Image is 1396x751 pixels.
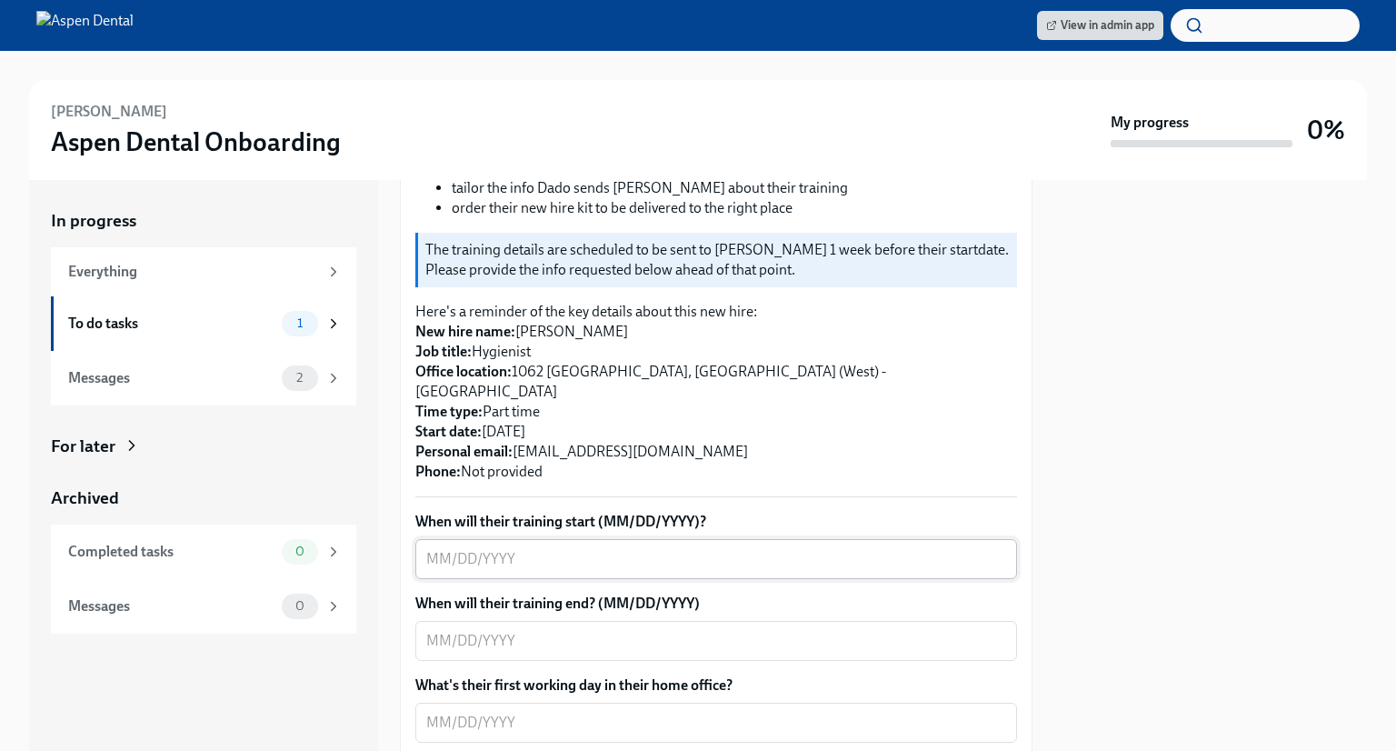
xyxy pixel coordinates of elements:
[415,363,512,380] strong: Office location:
[1111,113,1189,133] strong: My progress
[284,545,315,558] span: 0
[415,676,1017,696] label: What's their first working day in their home office?
[51,525,356,579] a: Completed tasks0
[51,125,341,158] h3: Aspen Dental Onboarding
[284,599,315,613] span: 0
[68,542,274,562] div: Completed tasks
[51,247,356,296] a: Everything
[51,435,356,458] a: For later
[51,579,356,634] a: Messages0
[68,368,274,388] div: Messages
[51,486,356,510] a: Archived
[51,296,356,351] a: To do tasks1
[1037,11,1163,40] a: View in admin app
[51,351,356,406] a: Messages2
[51,102,167,122] h6: [PERSON_NAME]
[415,463,461,480] strong: Phone:
[1307,114,1345,146] h3: 0%
[415,403,483,420] strong: Time type:
[425,240,1010,280] p: The training details are scheduled to be sent to [PERSON_NAME] 1 week before their startdate. Ple...
[452,178,1017,198] li: tailor the info Dado sends [PERSON_NAME] about their training
[415,512,1017,532] label: When will their training start (MM/DD/YYYY)?
[415,443,513,460] strong: Personal email:
[415,323,515,340] strong: New hire name:
[415,343,472,360] strong: Job title:
[415,423,482,440] strong: Start date:
[51,209,356,233] a: In progress
[1046,16,1154,35] span: View in admin app
[452,198,1017,218] li: order their new hire kit to be delivered to the right place
[415,594,1017,614] label: When will their training end? (MM/DD/YYYY)
[36,11,134,40] img: Aspen Dental
[51,435,115,458] div: For later
[285,371,314,385] span: 2
[68,314,274,334] div: To do tasks
[415,302,1017,482] p: Here's a reminder of the key details about this new hire: [PERSON_NAME] Hygienist 1062 [GEOGRAPHI...
[68,596,274,616] div: Messages
[68,262,318,282] div: Everything
[286,316,314,330] span: 1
